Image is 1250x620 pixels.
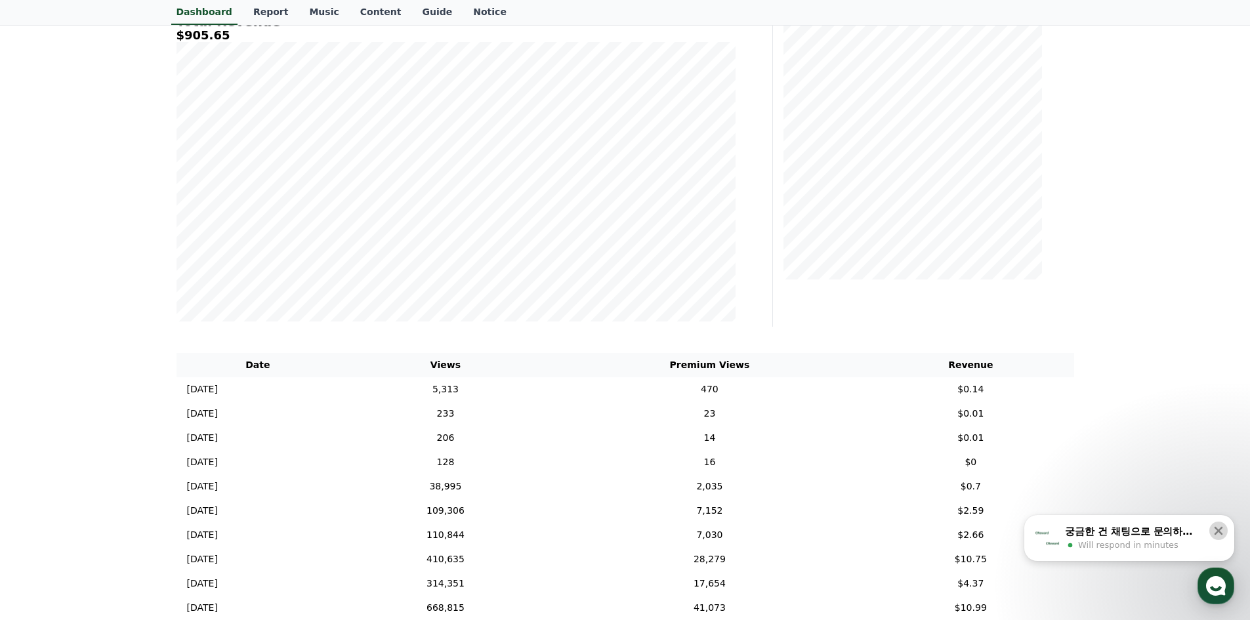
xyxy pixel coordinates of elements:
[187,504,218,518] p: [DATE]
[187,455,218,469] p: [DATE]
[867,426,1073,450] td: $0.01
[4,416,87,449] a: Home
[177,29,736,42] h5: $905.65
[339,596,552,620] td: 668,815
[552,523,867,547] td: 7,030
[867,596,1073,620] td: $10.99
[187,382,218,396] p: [DATE]
[187,431,218,445] p: [DATE]
[109,436,148,447] span: Messages
[339,474,552,499] td: 38,995
[339,571,552,596] td: 314,351
[339,450,552,474] td: 128
[339,523,552,547] td: 110,844
[867,450,1073,474] td: $0
[187,552,218,566] p: [DATE]
[339,547,552,571] td: 410,635
[552,450,867,474] td: 16
[552,596,867,620] td: 41,073
[867,499,1073,523] td: $2.59
[552,571,867,596] td: 17,654
[169,416,252,449] a: Settings
[177,353,340,377] th: Date
[552,474,867,499] td: 2,035
[339,426,552,450] td: 206
[339,499,552,523] td: 109,306
[194,436,226,446] span: Settings
[33,436,56,446] span: Home
[552,426,867,450] td: 14
[187,528,218,542] p: [DATE]
[867,353,1073,377] th: Revenue
[87,416,169,449] a: Messages
[187,577,218,590] p: [DATE]
[339,377,552,402] td: 5,313
[339,402,552,426] td: 233
[187,601,218,615] p: [DATE]
[552,499,867,523] td: 7,152
[867,474,1073,499] td: $0.7
[552,353,867,377] th: Premium Views
[552,547,867,571] td: 28,279
[187,480,218,493] p: [DATE]
[187,407,218,421] p: [DATE]
[867,547,1073,571] td: $10.75
[867,571,1073,596] td: $4.37
[867,402,1073,426] td: $0.01
[867,377,1073,402] td: $0.14
[867,523,1073,547] td: $2.66
[552,377,867,402] td: 470
[339,353,552,377] th: Views
[552,402,867,426] td: 23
